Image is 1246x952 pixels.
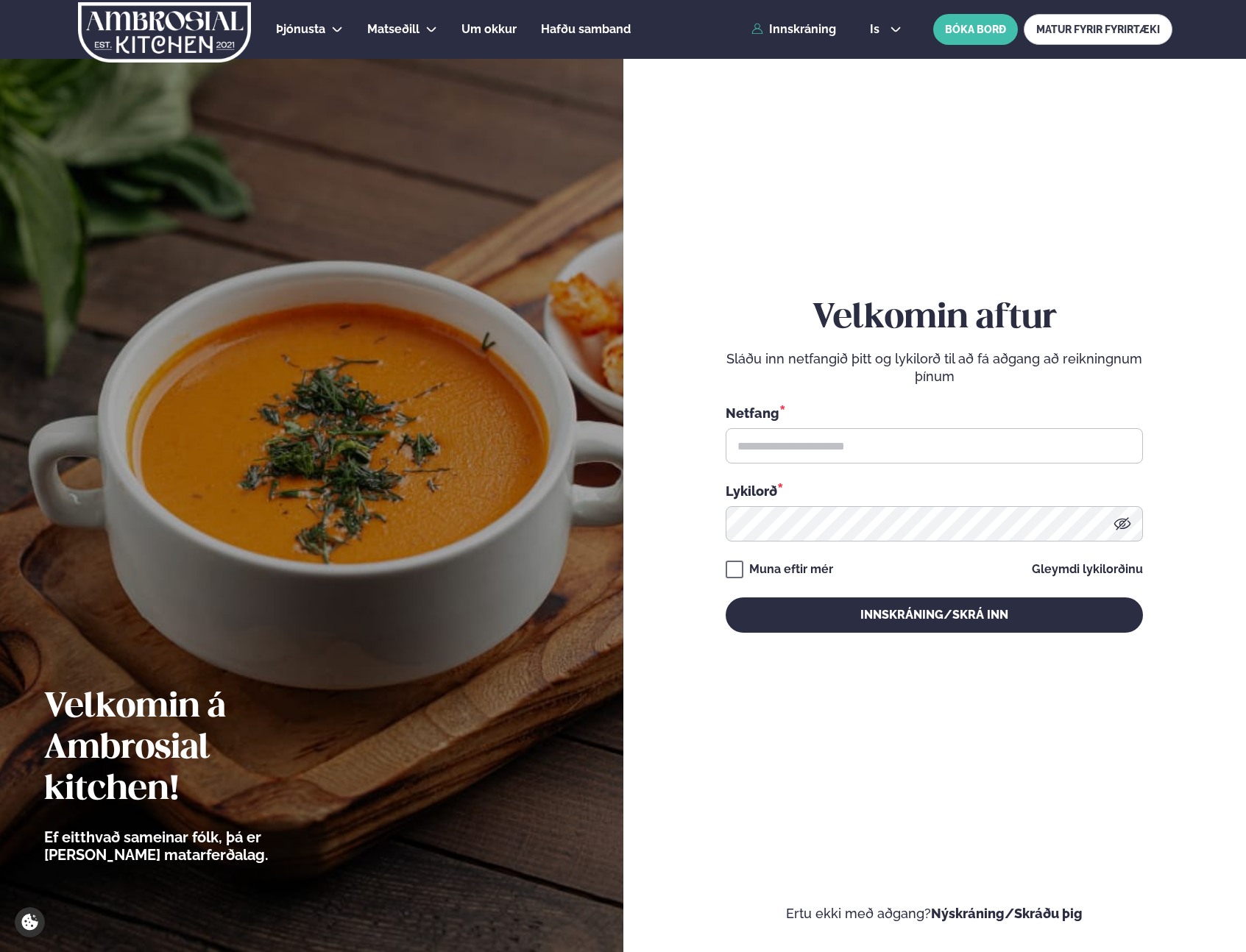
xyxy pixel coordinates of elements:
a: Matseðill [367,21,420,38]
a: Hafðu samband [541,21,631,38]
button: Innskráning/Skrá inn [726,597,1143,633]
a: MATUR FYRIR FYRIRTÆKI [1024,14,1172,45]
p: Ef eitthvað sameinar fólk, þá er [PERSON_NAME] matarferðalag. [44,828,350,864]
a: Gleymdi lykilorðinu [1032,564,1143,575]
p: Ertu ekki með aðgang? [668,905,1203,923]
a: Þjónusta [276,21,325,38]
h2: Velkomin á Ambrosial kitchen! [44,687,350,811]
h2: Velkomin aftur [726,298,1143,339]
a: Nýskráning/Skráðu þig [931,906,1083,921]
span: Um okkur [461,22,517,36]
div: Netfang [726,403,1143,422]
span: Hafðu samband [541,22,631,36]
span: Matseðill [367,22,420,36]
div: Lykilorð [726,481,1143,500]
span: Þjónusta [276,22,325,36]
img: logo [77,2,252,63]
p: Sláðu inn netfangið þitt og lykilorð til að fá aðgang að reikningnum þínum [726,350,1143,386]
a: Cookie settings [15,907,45,937]
a: Innskráning [751,23,836,36]
button: is [858,24,913,35]
span: is [870,24,884,35]
button: BÓKA BORÐ [933,14,1018,45]
a: Um okkur [461,21,517,38]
